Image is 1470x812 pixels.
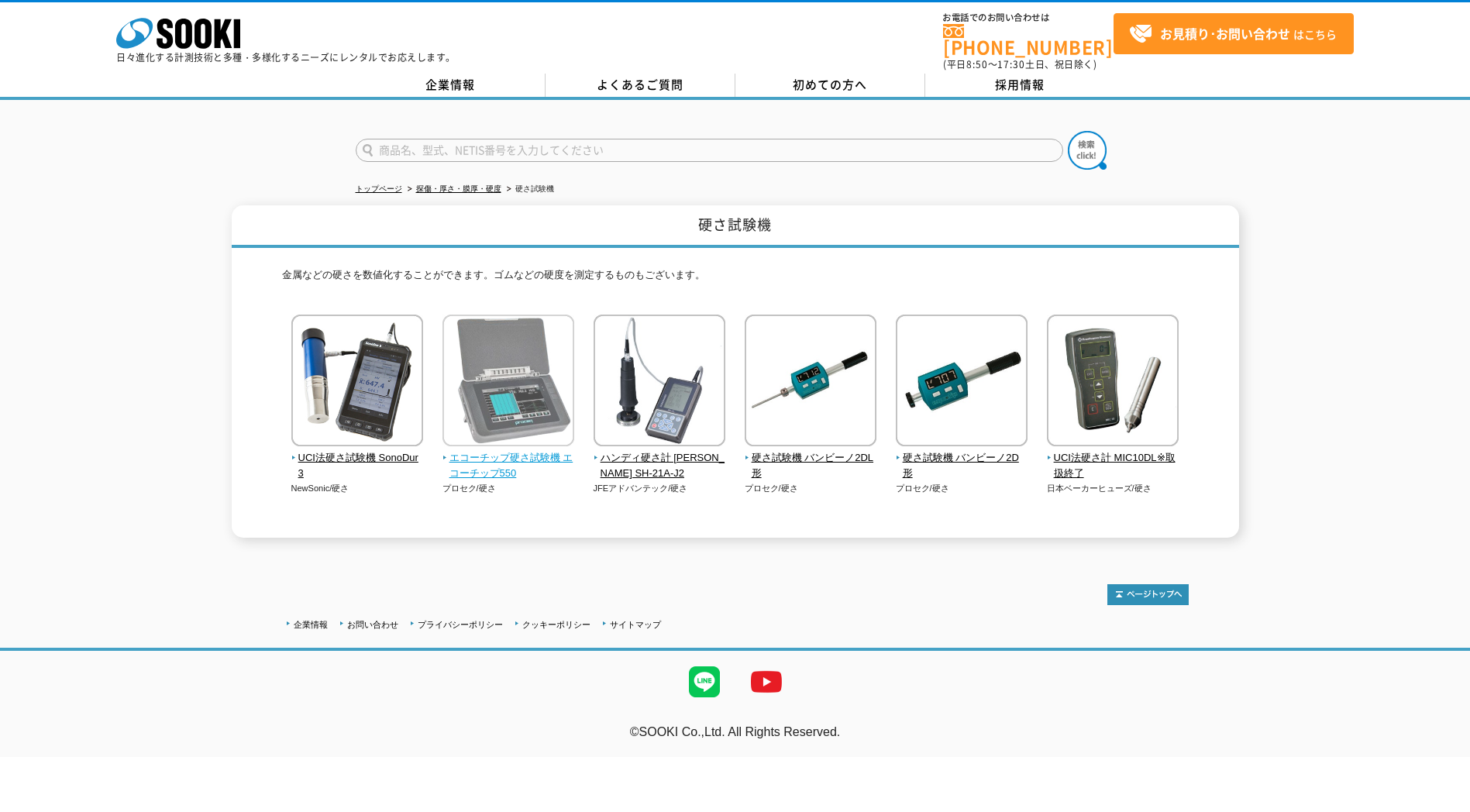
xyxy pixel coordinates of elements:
a: 硬さ試験機 バンビーノ2D形 [896,435,1028,482]
a: UCI法硬さ計 MIC10DL※取扱終了 [1047,435,1179,482]
img: 硬さ試験機 バンビーノ2D形 [896,315,1028,450]
span: ハンディ硬さ計 [PERSON_NAME] SH-21A-J2 [594,450,726,483]
span: エコーチップ硬さ試験機 エコーチップ550 [442,450,575,483]
p: 日本ベーカーヒューズ/硬さ [1047,482,1179,495]
span: 17:30 [997,57,1025,71]
a: 採用情報 [925,74,1115,97]
img: UCI法硬さ計 MIC10DL※取扱終了 [1047,315,1179,450]
a: テストMail [1410,741,1470,755]
a: プライバシーポリシー [418,620,503,629]
span: 硬さ試験機 バンビーノ2D形 [896,450,1028,483]
a: 初めての方へ [735,74,925,97]
img: UCI法硬さ試験機 SonoDur3 [291,315,423,450]
img: btn_search.png [1068,131,1107,170]
span: 初めての方へ [793,76,867,93]
a: UCI法硬さ試験機 SonoDur3 [291,435,424,482]
a: 企業情報 [356,74,546,97]
a: よくあるご質問 [546,74,735,97]
img: 硬さ試験機 バンビーノ2DL形 [745,315,876,450]
h1: 硬さ試験機 [232,205,1239,248]
strong: お見積り･お問い合わせ [1160,24,1290,43]
span: 8:50 [966,57,988,71]
img: エコーチップ硬さ試験機 エコーチップ550 [442,315,574,450]
p: プロセク/硬さ [896,482,1028,495]
a: クッキーポリシー [522,620,590,629]
a: 硬さ試験機 バンビーノ2DL形 [745,435,877,482]
a: お問い合わせ [347,620,398,629]
a: トップページ [356,184,402,193]
span: UCI法硬さ試験機 SonoDur3 [291,450,424,483]
img: YouTube [735,651,797,713]
p: プロセク/硬さ [442,482,575,495]
p: 日々進化する計測技術と多種・多様化するニーズにレンタルでお応えします。 [116,53,456,62]
a: [PHONE_NUMBER] [943,24,1114,56]
a: 企業情報 [294,620,328,629]
span: 硬さ試験機 バンビーノ2DL形 [745,450,877,483]
img: ハンディ硬さ計 SONOHARD SH-21A-J2 [594,315,725,450]
p: NewSonic/硬さ [291,482,424,495]
a: エコーチップ硬さ試験機 エコーチップ550 [442,435,575,482]
p: 金属などの硬さを数値化することができます。ゴムなどの硬度を測定するものもございます。 [282,267,1189,291]
span: (平日 ～ 土日、祝日除く) [943,57,1096,71]
span: UCI法硬さ計 MIC10DL※取扱終了 [1047,450,1179,483]
a: お見積り･お問い合わせはこちら [1114,13,1354,54]
span: お電話でのお問い合わせは [943,13,1114,22]
span: はこちら [1129,22,1337,46]
a: 探傷・厚さ・膜厚・硬度 [416,184,501,193]
img: LINE [673,651,735,713]
input: 商品名、型式、NETIS番号を入力してください [356,139,1063,162]
p: JFEアドバンテック/硬さ [594,482,726,495]
a: ハンディ硬さ計 [PERSON_NAME] SH-21A-J2 [594,435,726,482]
li: 硬さ試験機 [504,181,554,198]
img: トップページへ [1107,584,1189,605]
a: サイトマップ [610,620,661,629]
p: プロセク/硬さ [745,482,877,495]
